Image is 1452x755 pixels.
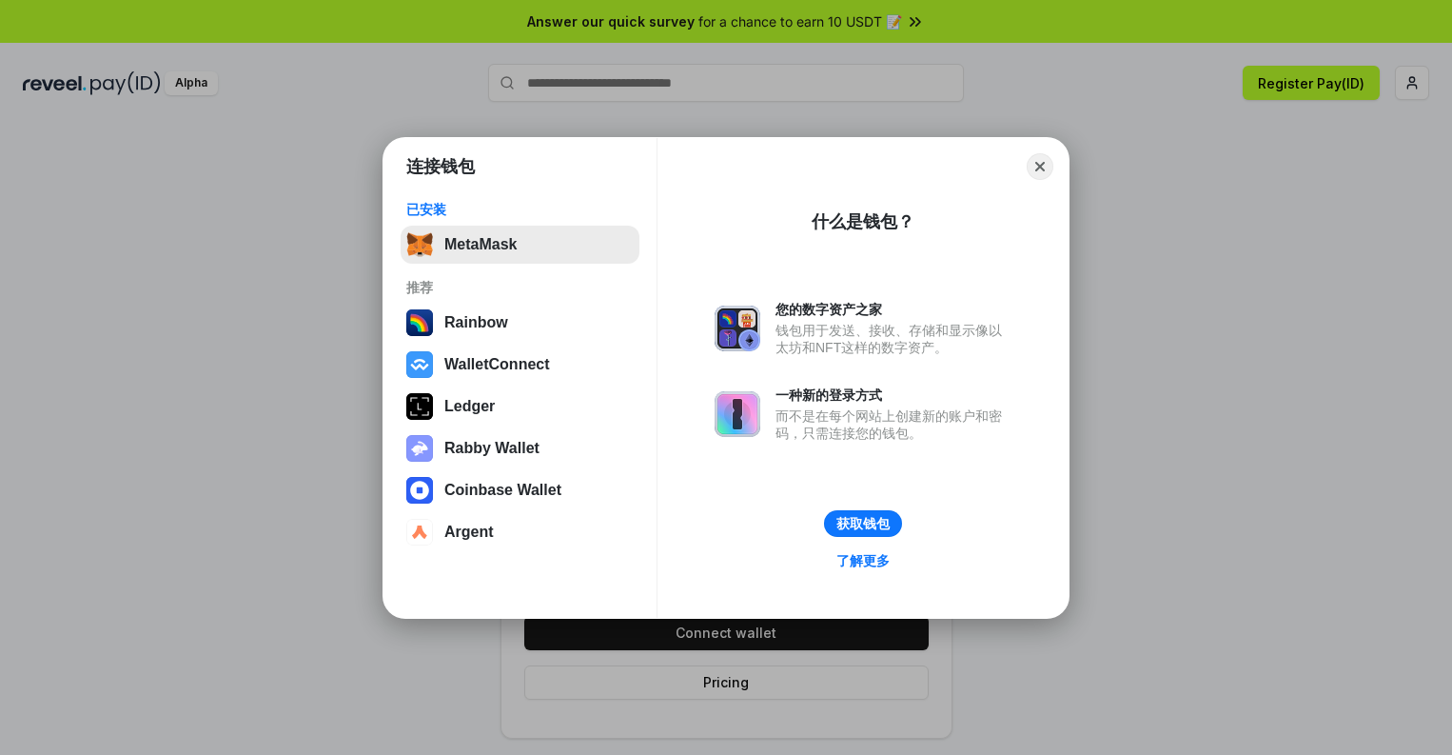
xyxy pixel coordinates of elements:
div: 已安装 [406,201,634,218]
button: Coinbase Wallet [401,471,639,509]
div: WalletConnect [444,356,550,373]
button: Close [1027,153,1053,180]
div: Rabby Wallet [444,440,540,457]
div: Ledger [444,398,495,415]
img: svg+xml,%3Csvg%20xmlns%3D%22http%3A%2F%2Fwww.w3.org%2F2000%2Fsvg%22%20width%3D%2228%22%20height%3... [406,393,433,420]
img: svg+xml,%3Csvg%20xmlns%3D%22http%3A%2F%2Fwww.w3.org%2F2000%2Fsvg%22%20fill%3D%22none%22%20viewBox... [715,306,760,351]
div: 获取钱包 [836,515,890,532]
img: svg+xml,%3Csvg%20xmlns%3D%22http%3A%2F%2Fwww.w3.org%2F2000%2Fsvg%22%20fill%3D%22none%22%20viewBox... [406,435,433,462]
div: 什么是钱包？ [812,210,914,233]
img: svg+xml,%3Csvg%20width%3D%2228%22%20height%3D%2228%22%20viewBox%3D%220%200%2028%2028%22%20fill%3D... [406,477,433,504]
button: Rabby Wallet [401,429,639,467]
img: svg+xml,%3Csvg%20fill%3D%22none%22%20height%3D%2233%22%20viewBox%3D%220%200%2035%2033%22%20width%... [406,231,433,258]
div: 了解更多 [836,552,890,569]
button: MetaMask [401,226,639,264]
div: Coinbase Wallet [444,482,561,499]
div: 而不是在每个网站上创建新的账户和密码，只需连接您的钱包。 [775,407,1011,442]
button: Ledger [401,387,639,426]
div: 您的数字资产之家 [775,301,1011,318]
button: Argent [401,513,639,551]
button: Rainbow [401,304,639,342]
h1: 连接钱包 [406,155,475,178]
img: svg+xml,%3Csvg%20width%3D%2228%22%20height%3D%2228%22%20viewBox%3D%220%200%2028%2028%22%20fill%3D... [406,351,433,378]
div: 一种新的登录方式 [775,387,1011,404]
div: Rainbow [444,314,508,331]
div: 推荐 [406,279,634,296]
img: svg+xml,%3Csvg%20width%3D%22120%22%20height%3D%22120%22%20viewBox%3D%220%200%20120%20120%22%20fil... [406,309,433,336]
img: svg+xml,%3Csvg%20xmlns%3D%22http%3A%2F%2Fwww.w3.org%2F2000%2Fsvg%22%20fill%3D%22none%22%20viewBox... [715,391,760,437]
div: 钱包用于发送、接收、存储和显示像以太坊和NFT这样的数字资产。 [775,322,1011,356]
div: MetaMask [444,236,517,253]
a: 了解更多 [825,548,901,573]
img: svg+xml,%3Csvg%20width%3D%2228%22%20height%3D%2228%22%20viewBox%3D%220%200%2028%2028%22%20fill%3D... [406,519,433,546]
div: Argent [444,524,494,541]
button: 获取钱包 [824,510,902,537]
button: WalletConnect [401,346,639,384]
